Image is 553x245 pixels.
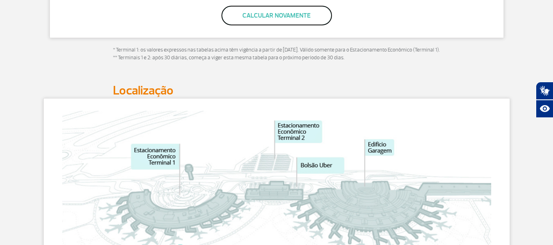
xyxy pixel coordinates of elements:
[536,100,553,118] button: Abrir recursos assistivos.
[113,83,440,98] h2: Localização
[536,82,553,118] div: Plugin de acessibilidade da Hand Talk.
[113,46,440,62] p: * Terminal 1: os valores expressos nas tabelas acima têm vigência a partir de [DATE]. Válido some...
[221,6,332,25] button: Calcular novamente
[536,82,553,100] button: Abrir tradutor de língua de sinais.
